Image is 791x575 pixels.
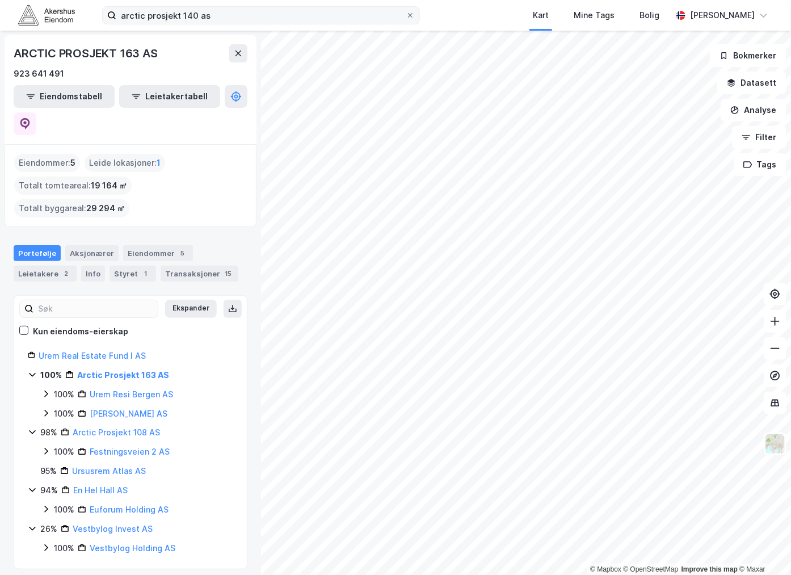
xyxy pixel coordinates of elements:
[14,85,115,108] button: Eiendomstabell
[764,433,786,455] img: Z
[73,485,128,495] a: En Hel Hall AS
[177,247,188,259] div: 5
[72,466,146,476] a: Ursusrem Atlas AS
[90,543,175,553] a: Vestbylog Holding AS
[222,268,234,279] div: 15
[119,85,220,108] button: Leietakertabell
[14,266,77,282] div: Leietakere
[61,268,72,279] div: 2
[40,464,57,478] div: 95%
[54,542,74,555] div: 100%
[40,522,57,536] div: 26%
[40,426,57,439] div: 98%
[86,202,125,215] span: 29 294 ㎡
[734,521,791,575] iframe: Chat Widget
[165,300,217,318] button: Ekspander
[33,300,158,317] input: Søk
[590,565,621,573] a: Mapbox
[110,266,156,282] div: Styret
[717,72,786,94] button: Datasett
[91,179,127,192] span: 19 164 ㎡
[33,325,128,338] div: Kun eiendoms-eierskap
[39,351,146,360] a: Urem Real Estate Fund I AS
[157,156,161,170] span: 1
[533,9,549,22] div: Kart
[90,389,173,399] a: Urem Resi Bergen AS
[14,199,129,217] div: Totalt byggareal :
[681,565,738,573] a: Improve this map
[90,409,167,418] a: [PERSON_NAME] AS
[73,524,153,534] a: Vestbylog Invest AS
[54,407,74,421] div: 100%
[574,9,615,22] div: Mine Tags
[77,370,169,380] a: Arctic Prosjekt 163 AS
[140,268,152,279] div: 1
[73,427,160,437] a: Arctic Prosjekt 108 AS
[54,388,74,401] div: 100%
[18,5,75,25] img: akershus-eiendom-logo.9091f326c980b4bce74ccdd9f866810c.svg
[14,44,160,62] div: ARCTIC PROSJEKT 163 AS
[54,445,74,459] div: 100%
[90,447,170,456] a: Festningsveien 2 AS
[90,505,169,514] a: Euforum Holding AS
[710,44,786,67] button: Bokmerker
[14,177,132,195] div: Totalt tomteareal :
[14,67,64,81] div: 923 641 491
[81,266,105,282] div: Info
[40,368,62,382] div: 100%
[732,126,786,149] button: Filter
[65,245,119,261] div: Aksjonærer
[624,565,679,573] a: OpenStreetMap
[14,245,61,261] div: Portefølje
[40,484,58,497] div: 94%
[116,7,406,24] input: Søk på adresse, matrikkel, gårdeiere, leietakere eller personer
[54,503,74,517] div: 100%
[690,9,755,22] div: [PERSON_NAME]
[70,156,75,170] span: 5
[14,154,80,172] div: Eiendommer :
[721,99,786,121] button: Analyse
[161,266,238,282] div: Transaksjoner
[123,245,193,261] div: Eiendommer
[734,153,786,176] button: Tags
[639,9,659,22] div: Bolig
[734,521,791,575] div: Kontrollprogram for chat
[85,154,165,172] div: Leide lokasjoner :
